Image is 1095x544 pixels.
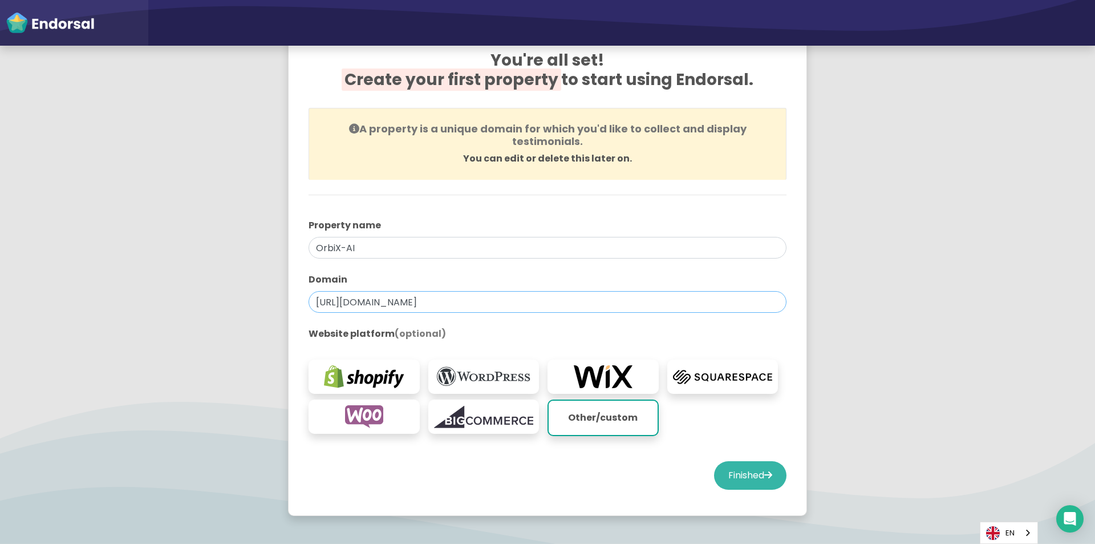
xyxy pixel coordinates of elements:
label: Property name [309,219,786,232]
div: Open Intercom Messenger [1056,505,1084,533]
a: EN [980,522,1037,543]
div: Language [980,522,1038,544]
img: wordpress.org-logo.png [434,365,534,388]
img: wix.com-logo.png [553,365,653,388]
img: bigcommerce.com-logo.png [434,405,534,428]
img: shopify.com-logo.png [314,365,414,388]
button: Finished [714,461,786,490]
p: You can edit or delete this later on. [323,152,772,166]
img: endorsal-logo-white@2x.png [6,11,95,34]
img: woocommerce.com-logo.png [314,405,414,428]
aside: Language selected: English [980,522,1038,544]
h4: A property is a unique domain for which you'd like to collect and display testimonials. [323,123,772,147]
input: eg. websitename.com [309,291,786,313]
span: Create your first property [342,68,561,91]
h2: You're all set! to start using Endorsal. [309,51,786,103]
label: Domain [309,273,786,287]
input: eg. My Website [309,237,786,259]
p: Other/custom [554,406,652,429]
label: Website platform [309,327,786,341]
span: (optional) [395,327,446,340]
img: squarespace.com-logo.png [673,365,773,388]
